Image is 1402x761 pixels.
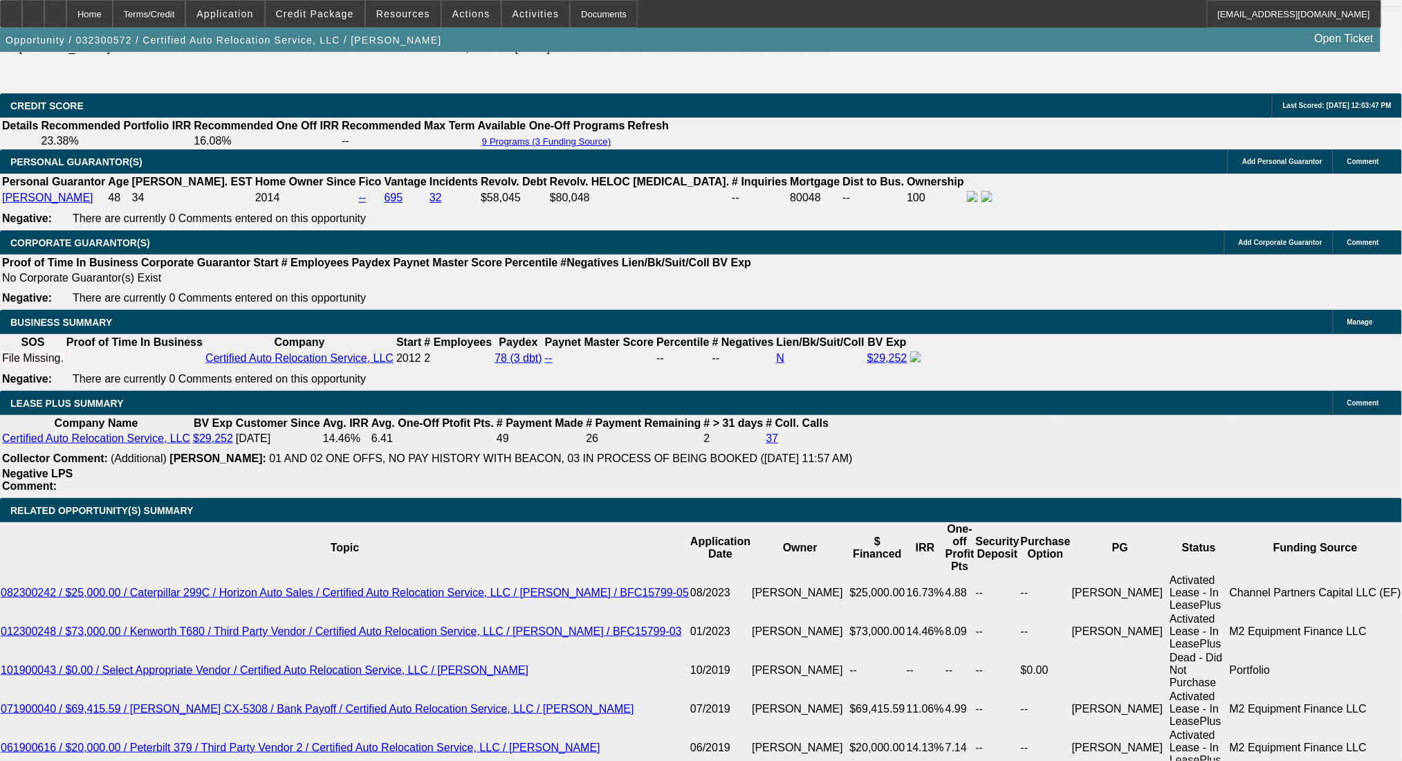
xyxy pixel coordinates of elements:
[1,703,634,715] a: 071900040 / $69,415.59 / [PERSON_NAME] CX-5308 / Bank Payoff / Certified Auto Relocation Service,...
[359,192,367,203] a: --
[1229,522,1402,574] th: Funding Source
[766,417,829,429] b: # Coll. Calls
[255,192,280,203] span: 2014
[131,190,253,205] td: 34
[1020,612,1071,651] td: --
[1071,522,1169,574] th: PG
[975,651,1020,690] td: --
[253,257,278,268] b: Start
[1309,27,1379,51] a: Open Ticket
[478,136,616,147] button: 9 Programs (3 Funding Source)
[868,336,907,348] b: BV Exp
[196,8,253,19] span: Application
[2,176,105,187] b: Personal Guarantor
[111,452,167,464] span: (Additional)
[1347,318,1373,326] span: Manage
[907,176,964,187] b: Ownership
[731,190,788,205] td: --
[341,134,476,148] td: --
[66,336,203,349] th: Proof of Time In Business
[842,190,905,205] td: --
[496,432,584,446] td: 49
[1,664,528,676] a: 101900043 / $0.00 / Select Appropriate Vendor / Certified Auto Relocation Service, LLC / [PERSON_...
[236,417,320,429] b: Customer Since
[169,452,266,464] b: [PERSON_NAME]:
[906,690,945,728] td: 11.06%
[550,176,730,187] b: Revolv. HELOC [MEDICAL_DATA].
[186,1,264,27] button: Application
[712,336,774,348] b: # Negatives
[867,352,907,364] a: $29,252
[352,257,391,268] b: Paydex
[975,522,1020,574] th: Security Deposit
[10,398,124,409] span: LEASE PLUS SUMMARY
[777,352,785,364] a: N
[712,257,751,268] b: BV Exp
[73,292,366,304] span: There are currently 0 Comments entered on this opportunity
[1071,690,1169,728] td: [PERSON_NAME]
[910,351,921,363] img: facebook-icon.png
[194,417,232,429] b: BV Exp
[396,336,421,348] b: Start
[40,134,192,148] td: 23.38%
[690,574,751,612] td: 08/2023
[1,587,689,598] a: 082300242 / $25,000.00 / Caterpillar 299C / Horizon Auto Sales / Certified Auto Relocation Servic...
[341,119,476,133] th: Recommended Max Term
[975,612,1020,651] td: --
[193,432,233,444] a: $29,252
[712,352,774,365] div: --
[1020,651,1071,690] td: $0.00
[561,257,620,268] b: #Negatives
[586,417,701,429] b: # Payment Remaining
[1239,239,1322,246] span: Add Corporate Guarantor
[1347,399,1379,407] span: Comment
[627,119,670,133] th: Refresh
[751,574,849,612] td: [PERSON_NAME]
[477,119,626,133] th: Available One-Off Programs
[366,1,441,27] button: Resources
[55,417,138,429] b: Company Name
[425,352,431,364] span: 2
[371,417,494,429] b: Avg. One-Off Ptofit Pts.
[394,257,502,268] b: Paynet Master Score
[1020,690,1071,728] td: --
[193,119,340,133] th: Recommended One Off IRR
[656,336,709,348] b: Percentile
[269,452,852,464] span: 01 AND 02 ONE OFFS, NO PAY HISTORY WITH BEACON, 03 IN PROCESS OF BEING BOOKED ([DATE] 11:57 AM)
[132,176,252,187] b: [PERSON_NAME]. EST
[275,336,325,348] b: Company
[1347,158,1379,165] span: Comment
[497,417,583,429] b: # Payment Made
[906,651,945,690] td: --
[732,176,787,187] b: # Inquiries
[442,1,501,27] button: Actions
[1,256,139,270] th: Proof of Time In Business
[2,452,108,464] b: Collector Comment:
[1071,612,1169,651] td: [PERSON_NAME]
[2,468,73,492] b: Negative LPS Comment:
[1,625,682,637] a: 012300248 / $73,000.00 / Kenworth T680 / Third Party Vendor / Certified Auto Relocation Service, ...
[906,574,945,612] td: 16.73%
[849,574,906,612] td: $25,000.00
[1020,574,1071,612] td: --
[777,336,865,348] b: Lien/Bk/Suit/Coll
[1169,690,1229,728] td: Activated Lease - In LeasePlus
[10,156,142,167] span: PERSONAL GUARANTOR(S)
[945,522,975,574] th: One-off Profit Pts
[452,8,490,19] span: Actions
[499,336,538,348] b: Paydex
[2,352,64,365] div: File Missing.
[359,176,382,187] b: Fico
[266,1,365,27] button: Credit Package
[376,8,430,19] span: Resources
[981,191,993,202] img: linkedin-icon.png
[385,192,403,203] a: 695
[1169,574,1229,612] td: Activated Lease - In LeasePlus
[1,271,757,285] td: No Corporate Guarantor(s) Exist
[1347,239,1379,246] span: Comment
[1229,612,1402,651] td: M2 Equipment Finance LLC
[371,432,495,446] td: 6.41
[975,574,1020,612] td: --
[2,432,190,444] a: Certified Auto Relocation Service, LLC
[2,192,93,203] a: [PERSON_NAME]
